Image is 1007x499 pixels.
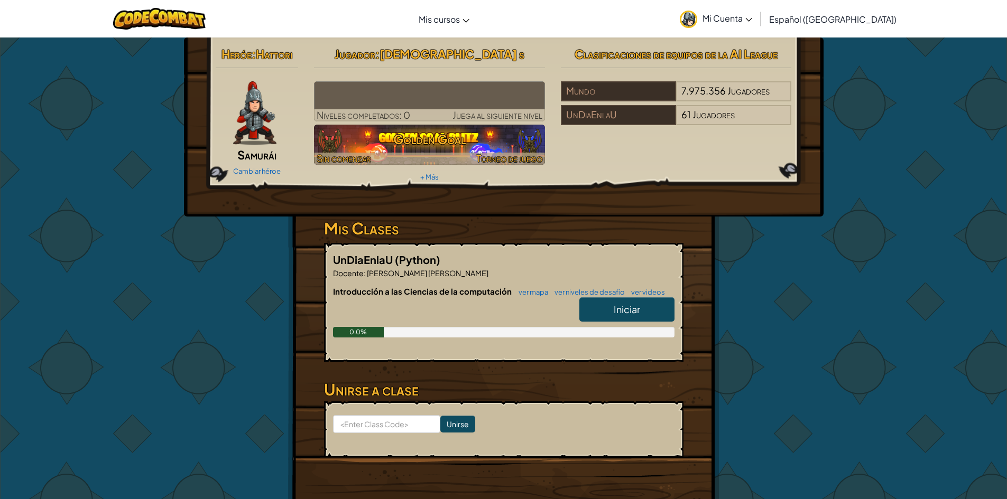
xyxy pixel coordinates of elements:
a: Cambiar héroe [233,167,281,175]
span: Español ([GEOGRAPHIC_DATA]) [769,14,897,25]
img: samurai.pose.png [233,81,276,145]
h3: Mis Clases [324,216,683,240]
span: Mi Cuenta [703,13,752,24]
span: 7.975.356 [681,84,726,97]
img: CodeCombat logo [113,8,206,30]
span: Sin comenzar [317,152,371,164]
a: ver videos [626,288,665,296]
span: (Python) [395,253,440,266]
input: Unirse [440,416,475,432]
span: Jugadores [727,84,770,97]
span: UnDiaEnlaU [333,253,395,266]
span: Docente [333,268,364,278]
span: Samurái [237,147,276,162]
span: Mis cursos [419,14,460,25]
span: : [364,268,366,278]
a: Español ([GEOGRAPHIC_DATA]) [764,5,902,33]
span: Niveles completados: 0 [317,109,410,121]
span: Iniciar [614,303,640,315]
input: <Enter Class Code> [333,415,440,433]
a: Mis cursos [413,5,475,33]
a: Golden GoalSin comenzarTorneo de juego [314,125,545,165]
span: : [375,46,380,61]
img: avatar [680,11,697,28]
span: Clasificaciones de equipos de la AI League [575,46,778,61]
h3: Golden Goal [314,127,545,151]
a: ver niveles de desafío [549,288,625,296]
span: Hattori [256,46,292,61]
a: Mi Cuenta [675,2,757,35]
span: [PERSON_NAME] [PERSON_NAME] [366,268,488,278]
span: Introducción a las Ciencias de la computación [333,286,513,296]
span: 61 [681,108,691,120]
span: Jugadores [692,108,735,120]
span: Juega al siguiente nivel [452,109,542,121]
a: Mundo7.975.356Jugadores [561,91,792,103]
h3: Unirse a clase [324,378,683,401]
img: Golden Goal [314,125,545,165]
a: Juega al siguiente nivel [314,81,545,121]
a: UnDiaEnlaU61Jugadores [561,115,792,127]
span: Heróe [221,46,252,61]
div: Mundo [561,81,676,101]
span: [DEMOGRAPHIC_DATA] s [380,46,524,61]
span: Torneo de juego [476,152,542,164]
a: + Más [420,173,439,181]
span: Jugador [335,46,375,61]
span: : [252,46,256,61]
a: ver mapa [513,288,548,296]
div: 0.0% [333,327,384,337]
div: UnDiaEnlaU [561,105,676,125]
